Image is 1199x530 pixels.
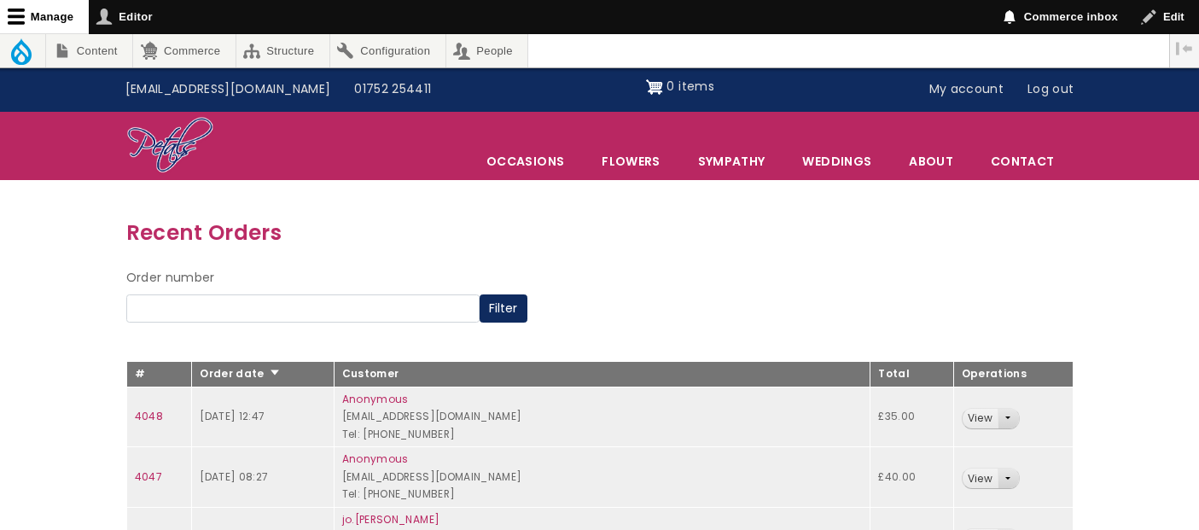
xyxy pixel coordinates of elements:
[1170,34,1199,63] button: Vertical orientation
[135,469,162,484] a: 4047
[963,469,998,488] a: View
[480,294,527,323] button: Filter
[342,73,443,106] a: 01752 254411
[126,268,215,288] label: Order number
[342,512,440,527] a: jo.[PERSON_NAME]
[1016,73,1086,106] a: Log out
[680,143,783,179] a: Sympathy
[446,34,528,67] a: People
[870,362,953,387] th: Total
[342,451,409,466] a: Anonymous
[200,469,268,484] time: [DATE] 08:27
[133,34,235,67] a: Commerce
[646,73,663,101] img: Shopping cart
[646,73,714,101] a: Shopping cart 0 items
[469,143,582,179] span: Occasions
[870,447,953,508] td: £40.00
[46,34,132,67] a: Content
[870,387,953,447] td: £35.00
[784,143,889,179] span: Weddings
[584,143,678,179] a: Flowers
[334,387,870,447] td: [EMAIL_ADDRESS][DOMAIN_NAME] Tel: [PHONE_NUMBER]
[334,362,870,387] th: Customer
[236,34,329,67] a: Structure
[953,362,1073,387] th: Operations
[917,73,1016,106] a: My account
[126,216,1074,249] h3: Recent Orders
[200,409,265,423] time: [DATE] 12:47
[200,366,281,381] a: Order date
[963,409,998,428] a: View
[126,116,214,176] img: Home
[126,362,192,387] th: #
[334,447,870,508] td: [EMAIL_ADDRESS][DOMAIN_NAME] Tel: [PHONE_NUMBER]
[891,143,971,179] a: About
[342,392,409,406] a: Anonymous
[330,34,445,67] a: Configuration
[135,409,163,423] a: 4048
[666,78,713,95] span: 0 items
[113,73,343,106] a: [EMAIL_ADDRESS][DOMAIN_NAME]
[973,143,1072,179] a: Contact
